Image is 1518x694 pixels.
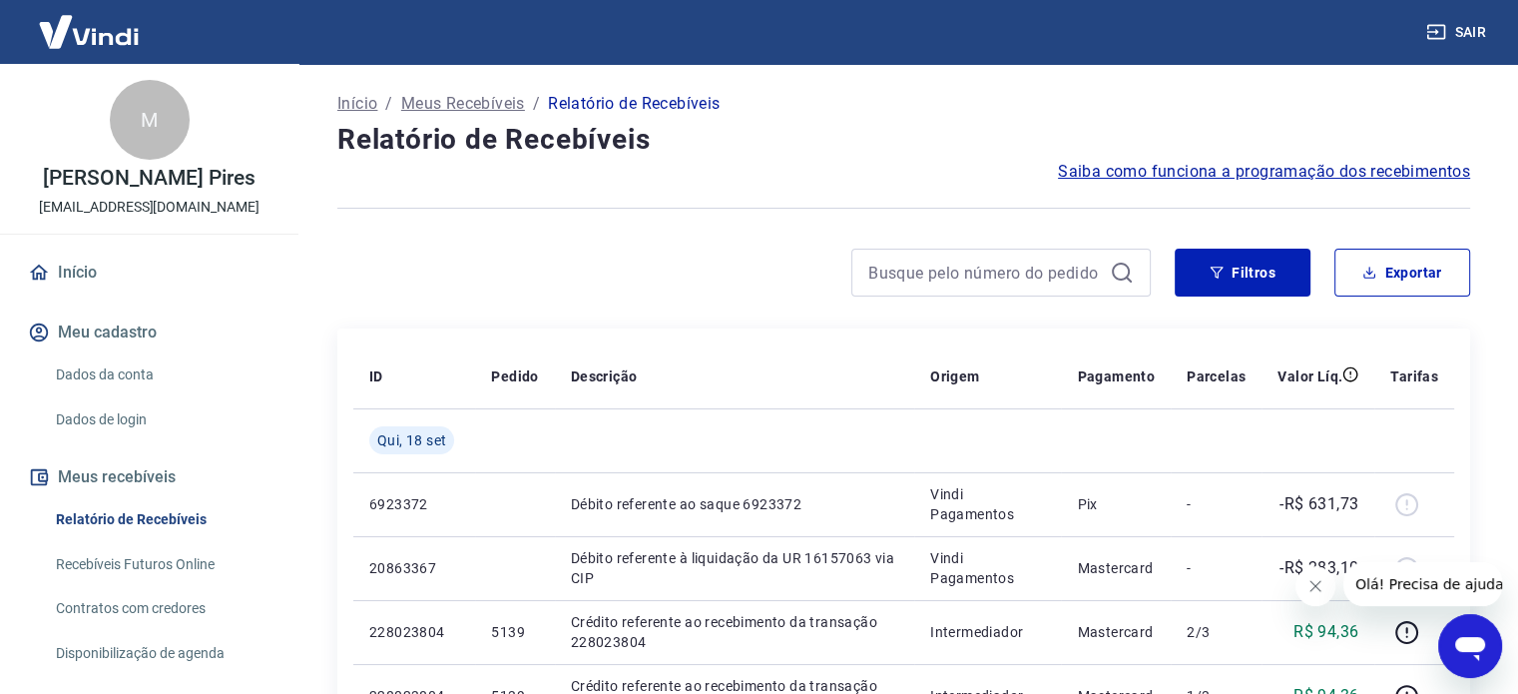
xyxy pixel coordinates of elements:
[571,366,638,386] p: Descrição
[39,197,259,218] p: [EMAIL_ADDRESS][DOMAIN_NAME]
[48,354,274,395] a: Dados da conta
[401,92,525,116] a: Meus Recebíveis
[1187,622,1246,642] p: 2/3
[1058,160,1470,184] a: Saiba como funciona a programação dos recebimentos
[1422,14,1494,51] button: Sair
[1279,556,1358,580] p: -R$ 283,10
[548,92,720,116] p: Relatório de Recebíveis
[491,622,538,642] p: 5139
[1077,366,1155,386] p: Pagamento
[48,499,274,540] a: Relatório de Recebíveis
[369,622,459,642] p: 228023804
[1334,249,1470,297] button: Exportar
[571,494,898,514] p: Débito referente ao saque 6923372
[533,92,540,116] p: /
[369,558,459,578] p: 20863367
[1295,566,1335,606] iframe: Fechar mensagem
[930,548,1045,588] p: Vindi Pagamentos
[1390,366,1438,386] p: Tarifas
[337,120,1470,160] h4: Relatório de Recebíveis
[1277,366,1342,386] p: Valor Líq.
[369,366,383,386] p: ID
[369,494,459,514] p: 6923372
[110,80,190,160] div: M
[24,311,274,354] button: Meu cadastro
[1187,494,1246,514] p: -
[1187,558,1246,578] p: -
[377,430,446,450] span: Qui, 18 set
[1077,494,1155,514] p: Pix
[1187,366,1246,386] p: Parcelas
[43,168,254,189] p: [PERSON_NAME] Pires
[1343,562,1502,606] iframe: Mensagem da empresa
[491,366,538,386] p: Pedido
[1077,622,1155,642] p: Mastercard
[571,548,898,588] p: Débito referente à liquidação da UR 16157063 via CIP
[24,455,274,499] button: Meus recebíveis
[930,366,979,386] p: Origem
[1438,614,1502,678] iframe: Botão para abrir a janela de mensagens
[48,544,274,585] a: Recebíveis Futuros Online
[930,622,1045,642] p: Intermediador
[1279,492,1358,516] p: -R$ 631,73
[1293,620,1358,644] p: R$ 94,36
[24,251,274,295] a: Início
[12,14,168,30] span: Olá! Precisa de ajuda?
[385,92,392,116] p: /
[48,588,274,629] a: Contratos com credores
[1175,249,1310,297] button: Filtros
[1077,558,1155,578] p: Mastercard
[48,633,274,674] a: Disponibilização de agenda
[337,92,377,116] a: Início
[868,258,1102,288] input: Busque pelo número do pedido
[24,1,154,62] img: Vindi
[571,612,898,652] p: Crédito referente ao recebimento da transação 228023804
[48,399,274,440] a: Dados de login
[930,484,1045,524] p: Vindi Pagamentos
